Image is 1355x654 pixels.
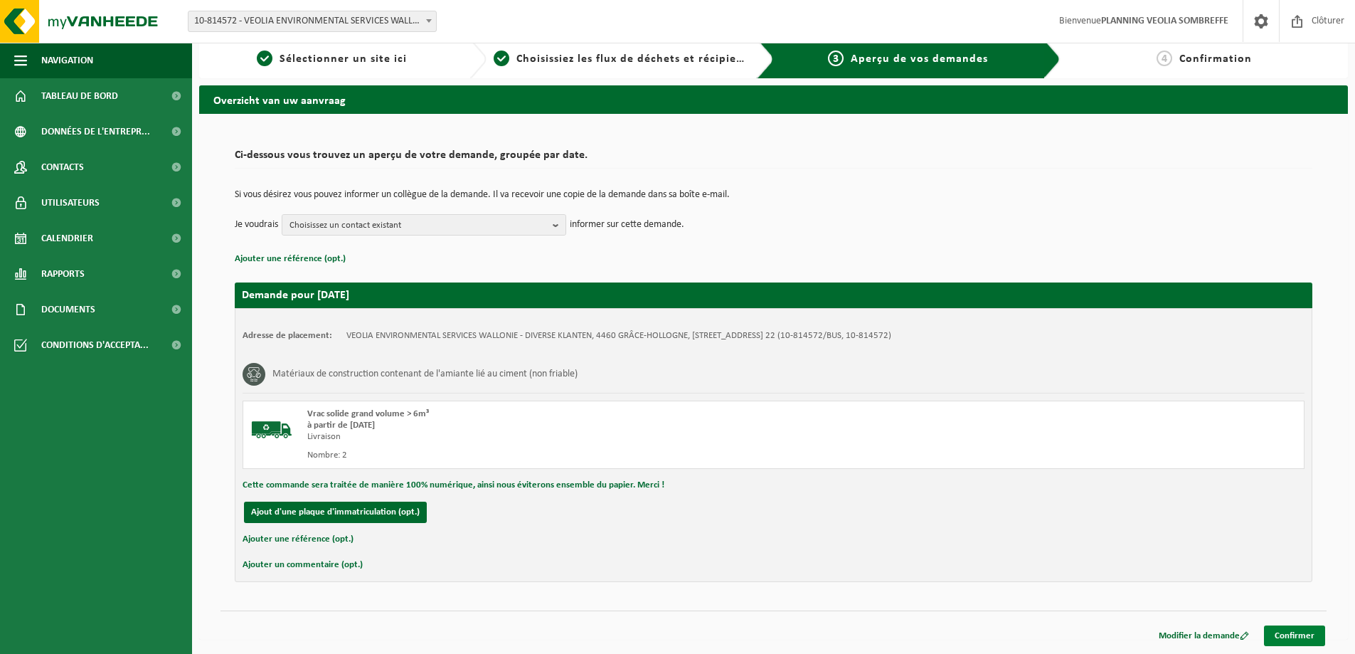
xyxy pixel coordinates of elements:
[307,409,429,418] span: Vrac solide grand volume > 6m³
[272,363,578,386] h3: Matériaux de construction contenant de l'amiante lié au ciment (non friable)
[243,331,332,340] strong: Adresse de placement:
[494,51,745,68] a: 2Choisissiez les flux de déchets et récipients
[41,78,118,114] span: Tableau de bord
[188,11,437,32] span: 10-814572 - VEOLIA ENVIRONMENTAL SERVICES WALLONIE - DIVERSE KLANTEN - GRÂCE-HOLLOGNE
[307,431,831,443] div: Livraison
[851,53,988,65] span: Aperçu de vos demandes
[280,53,407,65] span: Sélectionner un site ici
[289,215,547,236] span: Choisissez un contact existant
[41,149,84,185] span: Contacts
[346,330,891,342] td: VEOLIA ENVIRONMENTAL SERVICES WALLONIE - DIVERSE KLANTEN, 4460 GRÂCE-HOLLOGNE, [STREET_ADDRESS] 2...
[250,408,293,451] img: BL-SO-LV.png
[1101,16,1228,26] strong: PLANNING VEOLIA SOMBREFFE
[516,53,753,65] span: Choisissiez les flux de déchets et récipients
[1148,626,1260,646] a: Modifier la demande
[235,190,1312,200] p: Si vous désirez vous pouvez informer un collègue de la demande. Il va recevoir une copie de la de...
[243,556,363,574] button: Ajouter un commentaire (opt.)
[307,421,375,430] strong: à partir de [DATE]
[242,290,349,301] strong: Demande pour [DATE]
[41,43,93,78] span: Navigation
[41,221,93,256] span: Calendrier
[41,185,100,221] span: Utilisateurs
[243,476,664,495] button: Cette commande sera traitée de manière 100% numérique, ainsi nous éviterons ensemble du papier. M...
[243,530,354,549] button: Ajouter une référence (opt.)
[494,51,509,66] span: 2
[1179,53,1252,65] span: Confirmation
[1157,51,1172,66] span: 4
[235,149,1312,169] h2: Ci-dessous vous trouvez un aperçu de votre demande, groupée par date.
[41,292,95,327] span: Documents
[199,85,1348,113] h2: Overzicht van uw aanvraag
[41,327,149,363] span: Conditions d'accepta...
[244,502,427,523] button: Ajout d'une plaque d'immatriculation (opt.)
[1264,626,1325,646] a: Confirmer
[282,214,566,236] button: Choisissez un contact existant
[235,214,278,236] p: Je voudrais
[828,51,844,66] span: 3
[41,114,150,149] span: Données de l'entrepr...
[570,214,684,236] p: informer sur cette demande.
[188,11,436,31] span: 10-814572 - VEOLIA ENVIRONMENTAL SERVICES WALLONIE - DIVERSE KLANTEN - GRÂCE-HOLLOGNE
[41,256,85,292] span: Rapports
[307,450,831,461] div: Nombre: 2
[235,250,346,268] button: Ajouter une référence (opt.)
[257,51,272,66] span: 1
[206,51,458,68] a: 1Sélectionner un site ici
